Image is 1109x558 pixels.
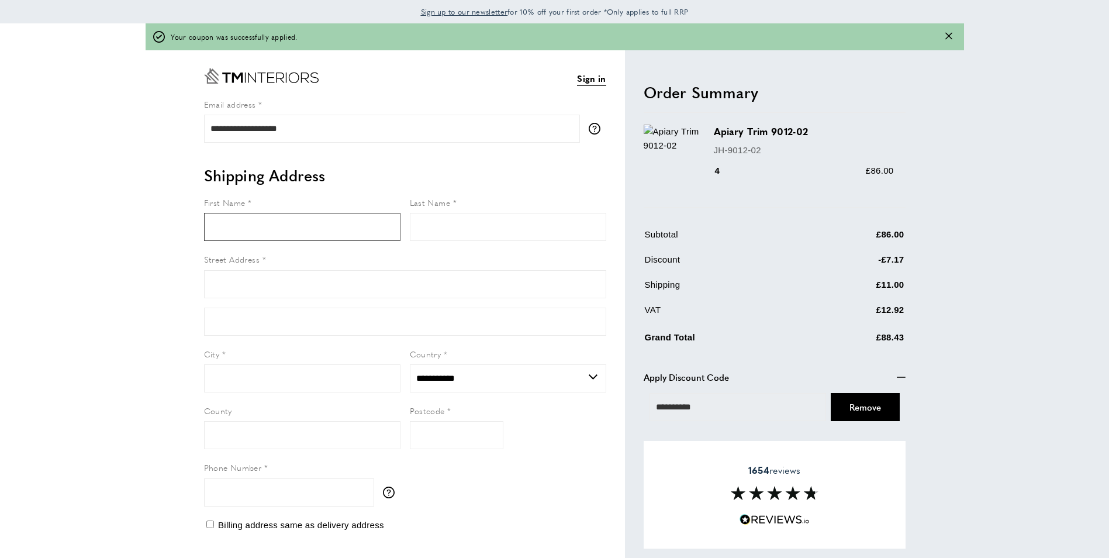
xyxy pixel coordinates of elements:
span: City [204,348,220,360]
a: Sign up to our newsletter [421,6,508,18]
img: Reviews section [731,486,818,500]
td: Discount [645,253,811,275]
td: -£7.17 [812,253,904,275]
td: Shipping [645,278,811,301]
span: County [204,405,232,416]
img: Apiary Trim 9012-02 [644,125,702,153]
div: 4 [714,164,737,178]
span: reviews [748,464,800,476]
td: Subtotal [645,228,811,250]
span: Email address [204,98,256,110]
a: Sign in [577,71,606,86]
span: Country [410,348,441,360]
span: £86.00 [866,166,894,175]
h2: Shipping Address [204,165,606,186]
h2: Order Summary [644,82,906,103]
td: VAT [645,303,811,326]
span: Street Address [204,253,260,265]
span: Sign up to our newsletter [421,6,508,17]
p: JH-9012-02 [714,143,894,157]
td: Grand Total [645,328,811,353]
button: Cancel Coupon [831,393,900,421]
span: Your coupon was successfully applied. [171,32,298,43]
span: Cancel Coupon [849,401,881,413]
button: More information [589,123,606,135]
span: Billing address same as delivery address [218,520,384,530]
span: Apply Discount Code [644,370,729,384]
h3: Apiary Trim 9012-02 [714,125,894,138]
span: for 10% off your first order *Only applies to full RRP [421,6,689,17]
td: £88.43 [812,328,904,353]
td: £86.00 [812,228,904,250]
span: First Name [204,197,246,208]
span: Phone Number [204,461,262,473]
a: Go to Home page [204,68,319,84]
img: Reviews.io 5 stars [740,514,810,525]
button: More information [383,487,400,498]
span: Postcode [410,405,445,416]
td: £12.92 [812,303,904,326]
span: Last Name [410,197,451,208]
td: £11.00 [812,278,904,301]
strong: 1654 [748,463,769,477]
button: Close message [945,32,952,43]
input: Billing address same as delivery address [206,521,214,528]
